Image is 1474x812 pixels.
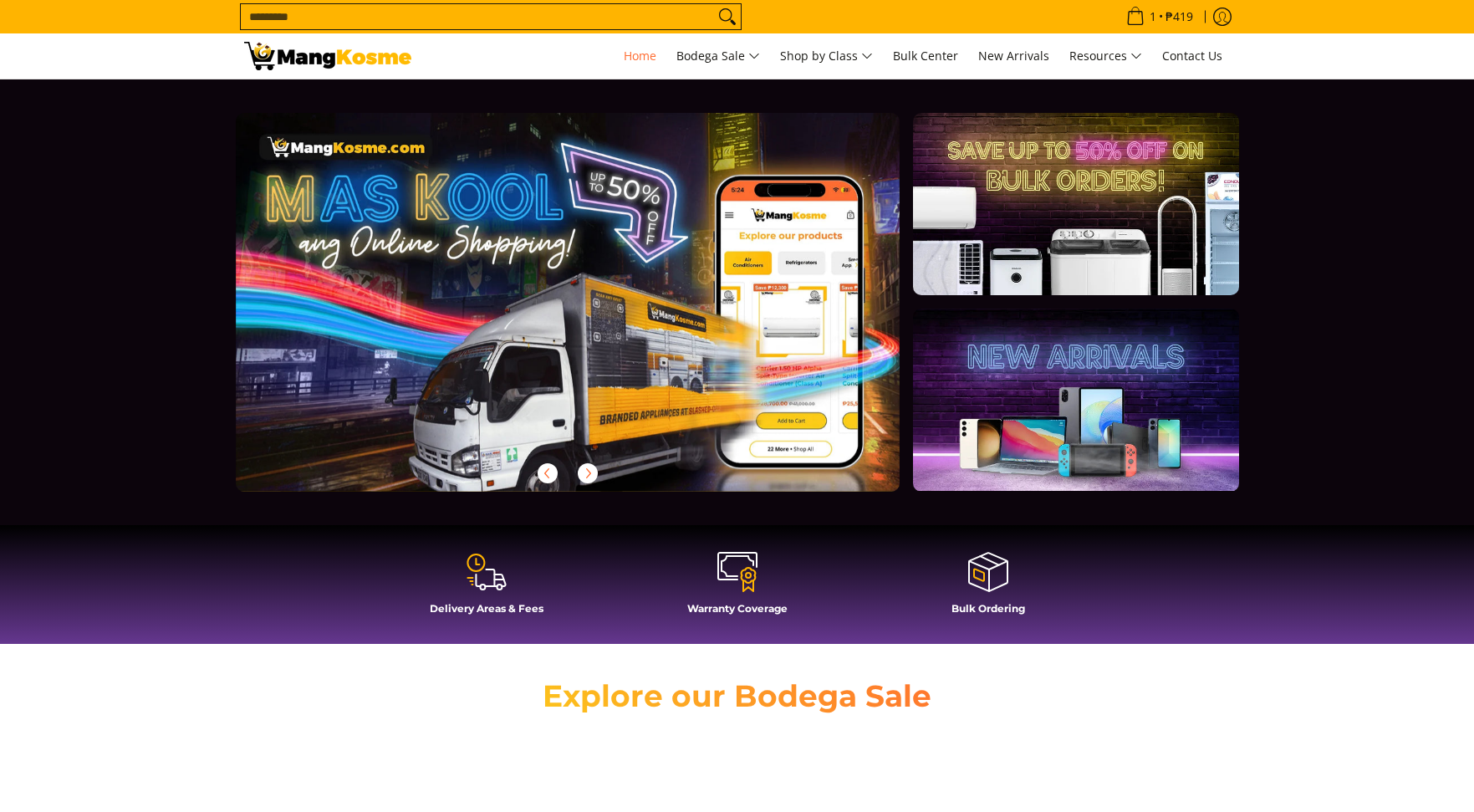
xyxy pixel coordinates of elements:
span: New Arrivals [978,48,1049,64]
span: 1 [1147,11,1159,23]
button: Next [569,455,606,492]
span: Resources [1069,46,1142,67]
span: ₱419 [1163,11,1196,23]
a: Bodega Sale [668,33,768,79]
button: Previous [529,455,566,492]
img: Mang Kosme: Your Home Appliances Warehouse Sale Partner! [244,42,411,70]
a: Resources [1061,33,1150,79]
a: Shop by Class [772,33,881,79]
h4: Bulk Ordering [871,602,1105,615]
a: Bulk Center [885,33,967,79]
span: Bodega Sale [676,46,760,67]
a: Bulk Ordering [871,550,1105,627]
a: New Arrivals [970,33,1058,79]
h4: Warranty Coverage [620,602,854,615]
a: Delivery Areas & Fees [370,550,604,627]
a: More [236,113,954,518]
button: Search [714,4,741,29]
span: Shop by Class [780,46,873,67]
a: Warranty Coverage [620,550,854,627]
span: Contact Us [1162,48,1222,64]
h2: Explore our Bodega Sale [495,677,980,715]
nav: Main Menu [428,33,1231,79]
span: Home [624,48,656,64]
a: Home [615,33,665,79]
span: • [1121,8,1198,26]
a: Contact Us [1154,33,1231,79]
h4: Delivery Areas & Fees [370,602,604,615]
span: Bulk Center [893,48,958,64]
